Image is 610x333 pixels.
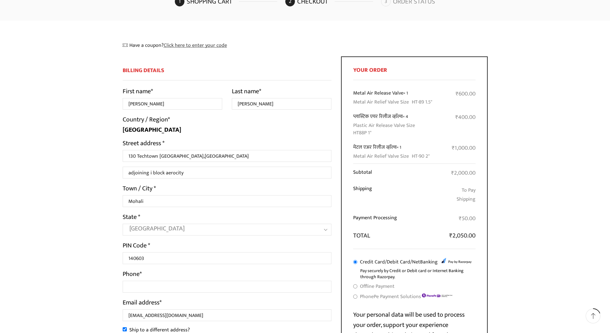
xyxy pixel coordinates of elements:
[123,167,332,179] input: Apartment, suite, unit, etc. (optional)
[452,143,455,153] span: ₹
[123,327,127,331] input: Ship to a different address?
[353,164,438,181] th: Subtotal
[123,183,156,194] label: Town / City
[451,168,476,178] bdi: 2,000.00
[353,181,438,211] th: Shipping
[123,138,165,148] label: Street address
[455,112,458,122] span: ₹
[455,112,476,122] bdi: 400.00
[360,268,476,280] p: Pay securely by Credit or Debit card or Internet Banking through Razorpay.
[123,269,142,279] label: Phone
[123,124,181,135] strong: [GEOGRAPHIC_DATA]
[353,153,409,160] dt: Metal Air Relief Valve Size
[456,89,459,99] span: ₹
[440,257,472,265] img: Credit Card/Debit Card/NetBanking
[353,129,371,137] p: HT88P 1"
[449,230,476,241] bdi: 2,050.00
[232,86,261,96] label: Last name
[123,42,488,49] div: Have a coupon?
[123,66,164,75] span: Billing Details
[353,98,409,106] dt: Metal Air Relief Valve Size
[353,227,438,241] th: Total
[451,168,454,178] span: ₹
[353,86,438,109] td: Metal Air Release Valve
[353,122,415,129] dt: Plastic Air Release Valve Size
[452,143,476,153] bdi: 1,000.00
[123,212,140,222] label: State
[456,89,476,99] bdi: 600.00
[459,214,462,223] span: ₹
[353,211,438,227] th: Payment Processing
[412,98,432,106] p: HT-89 1.5"
[412,153,430,160] p: HT-90 2"
[123,240,150,251] label: PIN Code
[442,186,475,204] label: To Pay Shipping
[164,41,227,49] a: Enter your coupon code
[360,292,453,301] label: PhonePe Payment Solutions
[129,224,313,233] span: Punjab
[353,109,438,140] td: प्लास्टिक एयर रिलीज व्हाॅल्व
[360,282,394,291] label: Offline Payment
[397,144,401,151] strong: × 1
[123,224,332,236] span: State
[421,293,453,298] img: PhonePe Payment Solutions
[123,150,332,162] input: House number and street name
[403,89,408,97] strong: × 1
[353,65,387,75] span: Your order
[449,230,452,241] span: ₹
[353,140,438,164] td: मेटल एअर रिलीज व्हाॅल्व
[459,214,476,223] bdi: 50.00
[123,86,153,96] label: First name
[123,114,170,125] label: Country / Region
[403,113,408,120] strong: × 4
[123,297,162,308] label: Email address
[360,257,474,267] label: Credit Card/Debit Card/NetBanking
